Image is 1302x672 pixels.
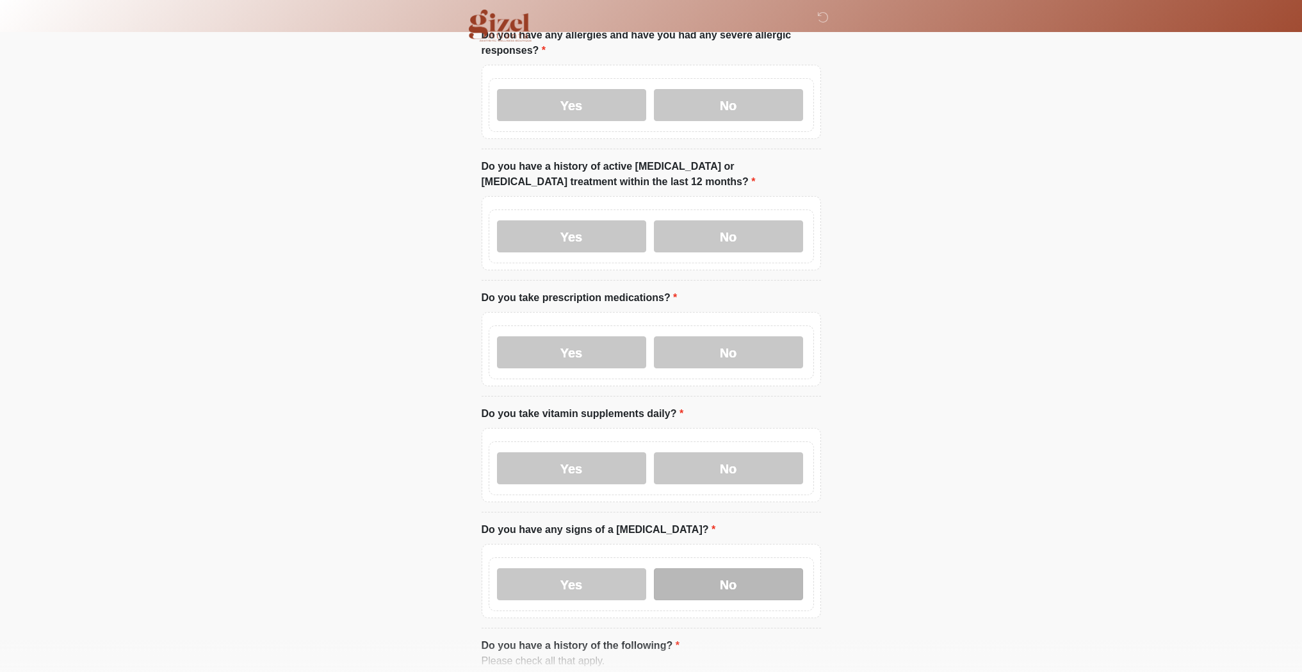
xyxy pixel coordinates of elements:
label: Do you have any signs of a [MEDICAL_DATA]? [482,522,716,537]
label: Do you take prescription medications? [482,290,678,306]
label: Do you have a history of the following? [482,638,679,653]
label: No [654,568,803,600]
label: No [654,452,803,484]
label: Yes [497,220,646,252]
div: Please check all that apply. [482,653,821,669]
label: No [654,220,803,252]
label: Do you have a history of active [MEDICAL_DATA] or [MEDICAL_DATA] treatment within the last 12 mon... [482,159,821,190]
img: Gizel Atlanta Logo [469,10,532,42]
label: Yes [497,568,646,600]
label: Yes [497,89,646,121]
label: Yes [497,336,646,368]
label: Do you take vitamin supplements daily? [482,406,684,422]
label: No [654,89,803,121]
label: No [654,336,803,368]
label: Yes [497,452,646,484]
